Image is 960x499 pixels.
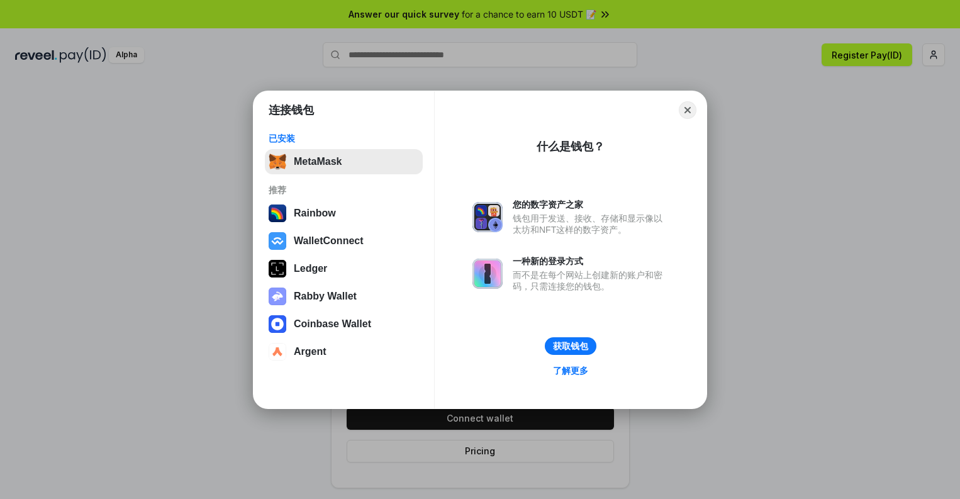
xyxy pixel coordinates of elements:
img: svg+xml,%3Csvg%20width%3D%2228%22%20height%3D%2228%22%20viewBox%3D%220%200%2028%2028%22%20fill%3D... [269,232,286,250]
button: Close [679,101,696,119]
div: 已安装 [269,133,419,144]
button: Rainbow [265,201,423,226]
button: Rabby Wallet [265,284,423,309]
div: Coinbase Wallet [294,318,371,330]
div: Argent [294,346,327,357]
a: 了解更多 [545,362,596,379]
button: Ledger [265,256,423,281]
h1: 连接钱包 [269,103,314,118]
div: 而不是在每个网站上创建新的账户和密码，只需连接您的钱包。 [513,269,669,292]
div: 您的数字资产之家 [513,199,669,210]
img: svg+xml,%3Csvg%20xmlns%3D%22http%3A%2F%2Fwww.w3.org%2F2000%2Fsvg%22%20fill%3D%22none%22%20viewBox... [472,259,503,289]
div: 推荐 [269,184,419,196]
button: Coinbase Wallet [265,311,423,337]
div: Rainbow [294,208,336,219]
div: 了解更多 [553,365,588,376]
img: svg+xml,%3Csvg%20xmlns%3D%22http%3A%2F%2Fwww.w3.org%2F2000%2Fsvg%22%20fill%3D%22none%22%20viewBox... [269,288,286,305]
div: 什么是钱包？ [537,139,605,154]
div: Rabby Wallet [294,291,357,302]
img: svg+xml,%3Csvg%20width%3D%22120%22%20height%3D%22120%22%20viewBox%3D%220%200%20120%20120%22%20fil... [269,205,286,222]
button: MetaMask [265,149,423,174]
div: 一种新的登录方式 [513,255,669,267]
div: WalletConnect [294,235,364,247]
button: WalletConnect [265,228,423,254]
button: Argent [265,339,423,364]
img: svg+xml,%3Csvg%20width%3D%2228%22%20height%3D%2228%22%20viewBox%3D%220%200%2028%2028%22%20fill%3D... [269,343,286,361]
div: Ledger [294,263,327,274]
img: svg+xml,%3Csvg%20xmlns%3D%22http%3A%2F%2Fwww.w3.org%2F2000%2Fsvg%22%20width%3D%2228%22%20height%3... [269,260,286,278]
img: svg+xml,%3Csvg%20xmlns%3D%22http%3A%2F%2Fwww.w3.org%2F2000%2Fsvg%22%20fill%3D%22none%22%20viewBox... [472,202,503,232]
img: svg+xml,%3Csvg%20width%3D%2228%22%20height%3D%2228%22%20viewBox%3D%220%200%2028%2028%22%20fill%3D... [269,315,286,333]
button: 获取钱包 [545,337,596,355]
div: 获取钱包 [553,340,588,352]
div: MetaMask [294,156,342,167]
img: svg+xml,%3Csvg%20fill%3D%22none%22%20height%3D%2233%22%20viewBox%3D%220%200%2035%2033%22%20width%... [269,153,286,171]
div: 钱包用于发送、接收、存储和显示像以太坊和NFT这样的数字资产。 [513,213,669,235]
